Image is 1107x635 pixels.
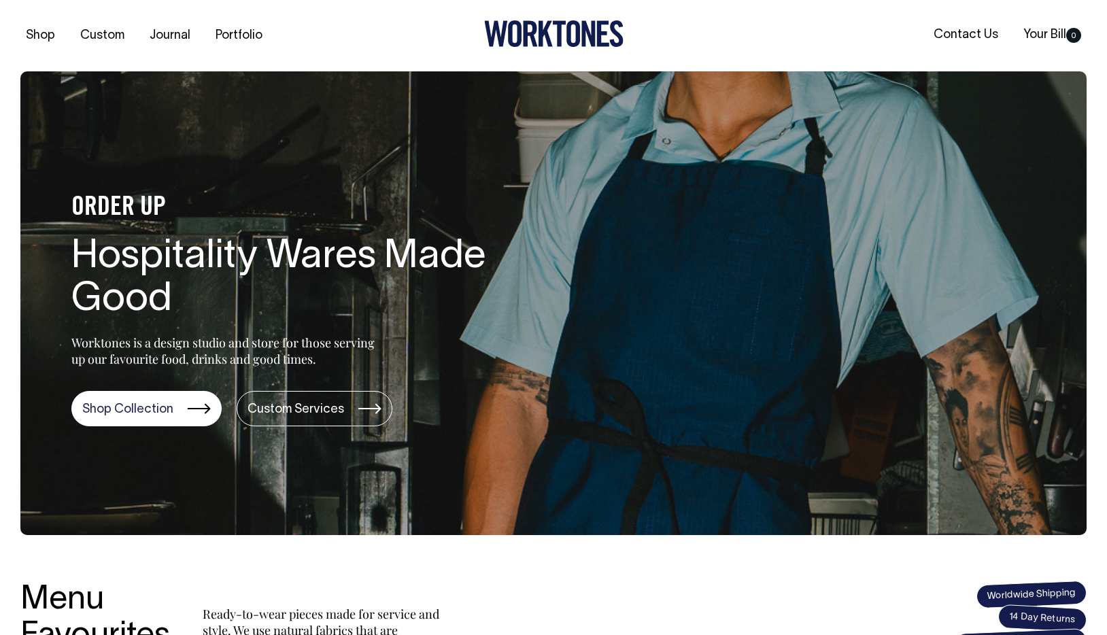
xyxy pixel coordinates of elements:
[1066,28,1081,43] span: 0
[144,24,196,47] a: Journal
[1018,24,1087,46] a: Your Bill0
[998,604,1087,633] span: 14 Day Returns
[71,194,507,222] h4: ORDER UP
[71,236,507,323] h1: Hospitality Wares Made Good
[71,334,381,367] p: Worktones is a design studio and store for those serving up our favourite food, drinks and good t...
[928,24,1004,46] a: Contact Us
[71,391,222,426] a: Shop Collection
[976,580,1087,608] span: Worldwide Shipping
[237,391,392,426] a: Custom Services
[210,24,268,47] a: Portfolio
[75,24,130,47] a: Custom
[20,24,61,47] a: Shop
